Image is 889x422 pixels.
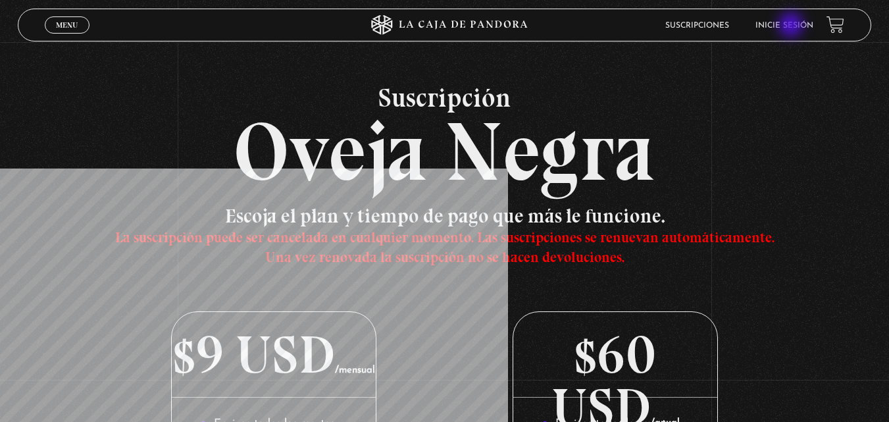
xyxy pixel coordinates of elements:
[103,206,786,265] h3: Escoja el plan y tiempo de pago que más le funcione.
[18,84,871,111] span: Suscripción
[56,21,78,29] span: Menu
[335,365,375,375] span: /mensual
[755,22,813,30] a: Inicie sesión
[51,32,82,41] span: Cerrar
[115,228,775,266] span: La suscripción puede ser cancelada en cualquier momento. Las suscripciones se renuevan automática...
[665,22,729,30] a: Suscripciones
[513,312,717,398] p: $60 USD
[18,84,871,193] h2: Oveja Negra
[172,312,375,398] p: $9 USD
[826,16,844,34] a: View your shopping cart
